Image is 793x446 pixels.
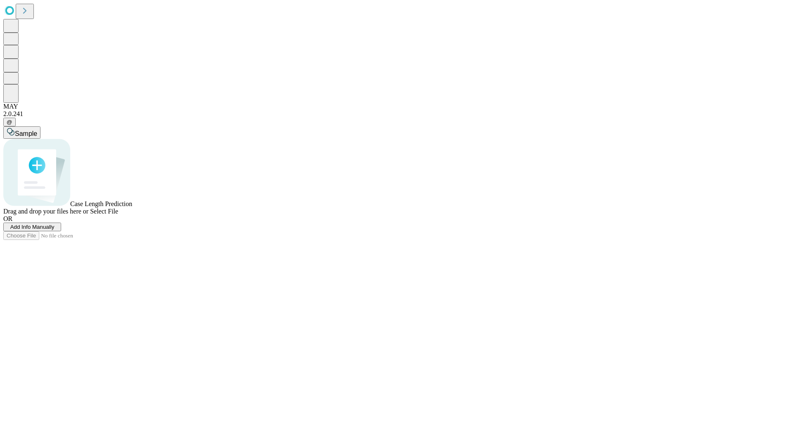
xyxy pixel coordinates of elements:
span: Select File [90,208,118,215]
span: OR [3,215,12,222]
button: Add Info Manually [3,223,61,231]
button: @ [3,118,16,126]
div: 2.0.241 [3,110,790,118]
span: Add Info Manually [10,224,55,230]
button: Sample [3,126,40,139]
span: Drag and drop your files here or [3,208,88,215]
div: MAY [3,103,790,110]
span: @ [7,119,12,125]
span: Case Length Prediction [70,200,132,207]
span: Sample [15,130,37,137]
